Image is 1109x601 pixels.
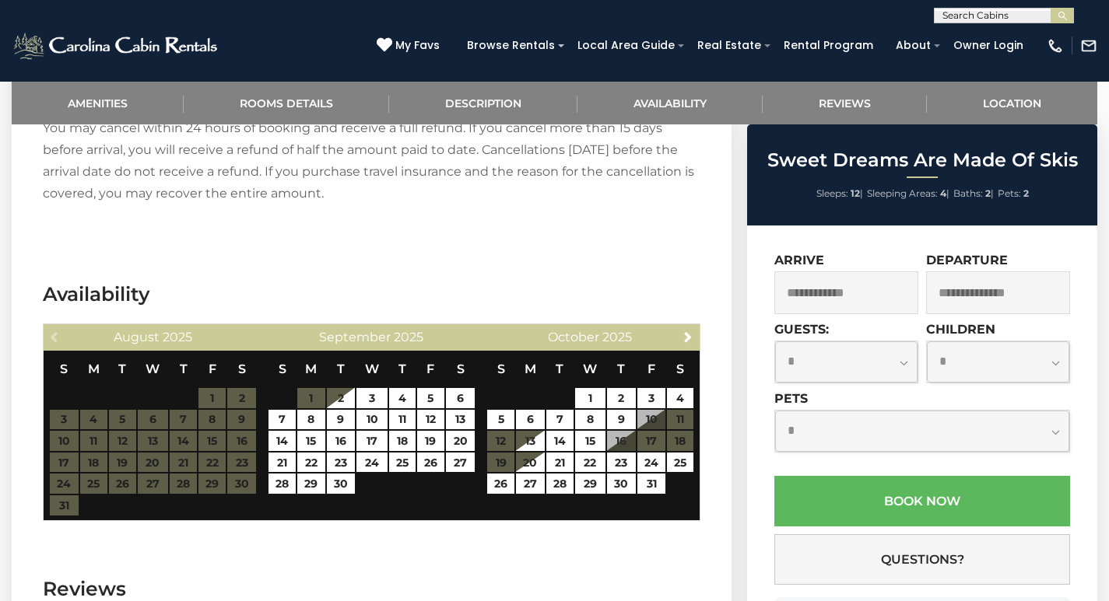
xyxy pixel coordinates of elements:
[297,431,325,451] a: 15
[297,473,325,494] a: 29
[648,362,655,376] span: Friday
[546,473,574,494] a: 28
[377,37,444,54] a: My Favs
[525,362,536,376] span: Monday
[575,388,606,408] a: 1
[575,473,606,494] a: 29
[394,330,423,344] span: 2025
[575,431,606,451] a: 15
[319,330,391,344] span: September
[356,452,388,473] a: 24
[487,473,514,494] a: 26
[516,431,545,451] a: 13
[389,431,416,451] a: 18
[1023,187,1029,199] strong: 2
[446,431,475,451] a: 20
[497,362,505,376] span: Sunday
[268,410,296,430] a: 7
[417,388,444,408] a: 5
[327,431,356,451] a: 16
[637,452,666,473] a: 24
[546,431,574,451] a: 14
[209,362,216,376] span: Friday
[279,362,286,376] span: Sunday
[356,410,388,430] a: 10
[953,183,994,204] li: |
[118,362,126,376] span: Tuesday
[487,410,514,430] a: 5
[398,362,406,376] span: Thursday
[305,362,317,376] span: Monday
[356,388,388,408] a: 3
[12,30,222,61] img: White-1-2.png
[297,410,325,430] a: 8
[12,82,184,124] a: Amenities
[114,330,160,344] span: August
[774,322,829,337] label: Guests:
[417,431,444,451] a: 19
[667,452,693,473] a: 25
[327,452,356,473] a: 23
[774,534,1070,585] button: Questions?
[676,362,684,376] span: Saturday
[337,362,345,376] span: Tuesday
[180,362,188,376] span: Thursday
[389,82,577,124] a: Description
[637,388,666,408] a: 3
[946,33,1031,58] a: Owner Login
[690,33,769,58] a: Real Estate
[546,452,574,473] a: 21
[88,362,100,376] span: Monday
[417,452,444,473] a: 26
[327,388,356,408] a: 2
[516,452,545,473] a: 20
[389,410,416,430] a: 11
[268,473,296,494] a: 28
[682,330,694,343] span: Next
[637,473,666,494] a: 31
[926,253,1008,267] label: Departure
[867,183,949,204] li: |
[1080,37,1097,54] img: mail-regular-white.png
[163,330,192,344] span: 2025
[268,431,296,451] a: 14
[516,473,545,494] a: 27
[1047,37,1064,54] img: phone-regular-white.png
[667,388,693,408] a: 4
[546,410,574,430] a: 7
[888,33,939,58] a: About
[776,33,881,58] a: Rental Program
[851,187,860,199] strong: 12
[459,33,563,58] a: Browse Rentals
[426,362,434,376] span: Friday
[607,473,636,494] a: 30
[927,82,1097,124] a: Location
[365,362,379,376] span: Wednesday
[395,37,440,54] span: My Favs
[985,187,991,199] strong: 2
[602,330,632,344] span: 2025
[774,253,824,267] label: Arrive
[327,410,356,430] a: 9
[356,431,388,451] a: 17
[575,452,606,473] a: 22
[751,150,1093,170] h2: Sweet Dreams Are Made Of Skis
[583,362,597,376] span: Wednesday
[774,476,1070,526] button: Book Now
[763,82,927,124] a: Reviews
[774,391,808,406] label: Pets
[43,281,700,308] h3: Availability
[389,452,416,473] a: 25
[607,410,636,430] a: 9
[457,362,465,376] span: Saturday
[816,183,863,204] li: |
[184,82,389,124] a: Rooms Details
[953,187,983,199] span: Baths:
[389,388,416,408] a: 4
[940,187,946,199] strong: 4
[998,187,1021,199] span: Pets:
[548,330,599,344] span: October
[446,388,475,408] a: 6
[867,187,938,199] span: Sleeping Areas:
[146,362,160,376] span: Wednesday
